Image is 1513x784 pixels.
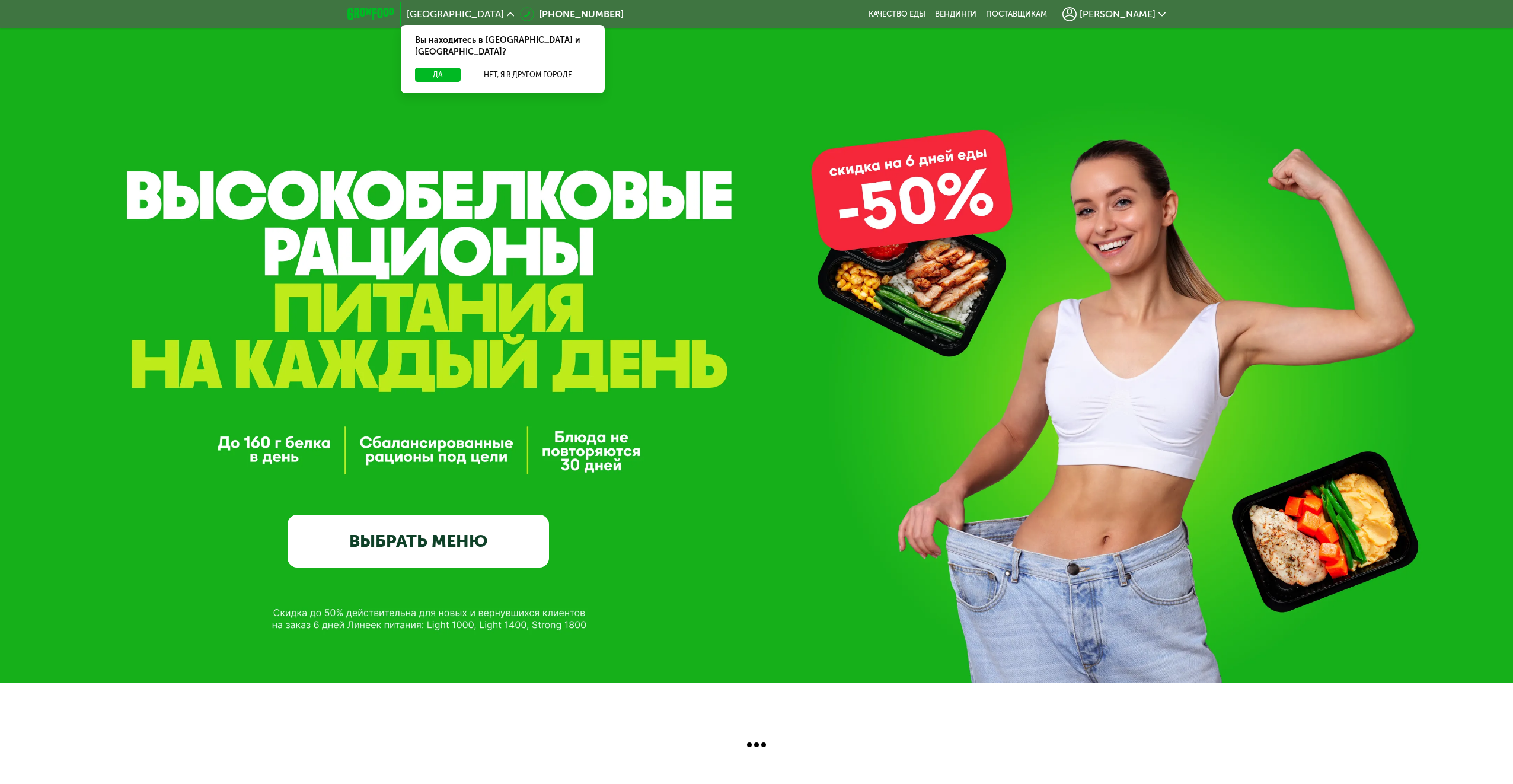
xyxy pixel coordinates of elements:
a: [PHONE_NUMBER] [520,7,624,21]
a: Качество еды [869,9,925,19]
button: Да [415,68,461,82]
div: Вы находитесь в [GEOGRAPHIC_DATA] и [GEOGRAPHIC_DATA]? [401,25,605,68]
span: [GEOGRAPHIC_DATA] [407,9,504,19]
div: поставщикам [986,9,1047,19]
button: Нет, я в другом городе [465,68,590,82]
span: [PERSON_NAME] [1080,9,1156,19]
a: Вендинги [935,9,976,19]
a: ВЫБРАТЬ МЕНЮ [288,515,549,568]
